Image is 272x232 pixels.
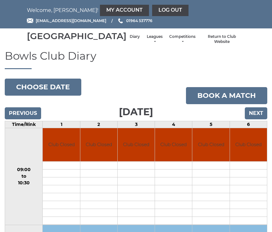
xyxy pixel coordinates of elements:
[5,121,43,128] td: Time/Rink
[36,18,106,23] span: [EMAIL_ADDRESS][DOMAIN_NAME]
[80,128,117,161] td: Club Closed
[130,34,140,39] a: Diary
[118,18,123,23] img: Phone us
[245,107,267,119] input: Next
[117,121,155,128] td: 3
[186,87,267,104] a: Book a match
[169,34,195,45] a: Competitions
[117,18,152,24] a: Phone us 01964 537776
[5,79,81,96] button: Choose date
[80,121,117,128] td: 2
[126,18,152,23] span: 01964 537776
[230,121,267,128] td: 6
[27,18,106,24] a: Email [EMAIL_ADDRESS][DOMAIN_NAME]
[27,18,33,23] img: Email
[5,50,267,69] h1: Bowls Club Diary
[5,107,41,119] input: Previous
[230,128,267,161] td: Club Closed
[155,121,192,128] td: 4
[43,121,80,128] td: 1
[202,34,242,45] a: Return to Club Website
[155,128,192,161] td: Club Closed
[146,34,163,45] a: Leagues
[118,128,155,161] td: Club Closed
[152,5,189,16] a: Log out
[192,121,230,128] td: 5
[100,5,149,16] a: My Account
[192,128,229,161] td: Club Closed
[5,128,43,225] td: 09:00 to 10:30
[43,128,80,161] td: Club Closed
[27,31,127,41] div: [GEOGRAPHIC_DATA]
[27,5,245,16] nav: Welcome, [PERSON_NAME]!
